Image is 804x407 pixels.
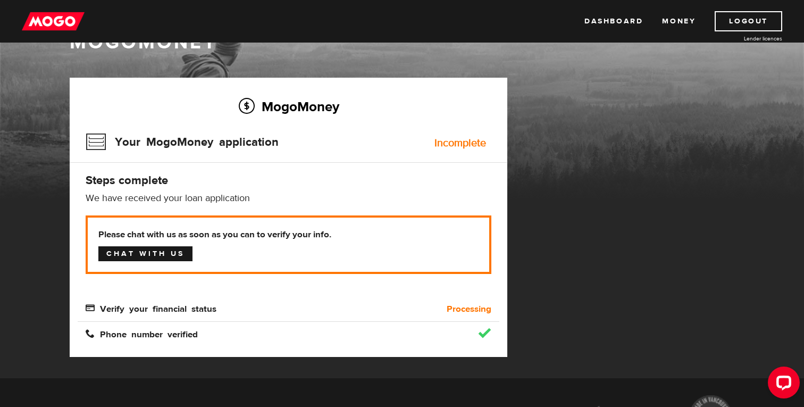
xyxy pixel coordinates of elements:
[98,246,192,261] a: Chat with us
[22,11,85,31] img: mogo_logo-11ee424be714fa7cbb0f0f49df9e16ec.png
[86,95,491,118] h2: MogoMoney
[86,303,216,312] span: Verify your financial status
[715,11,782,31] a: Logout
[584,11,643,31] a: Dashboard
[86,173,491,188] h4: Steps complete
[702,35,782,43] a: Lender licences
[86,329,198,338] span: Phone number verified
[662,11,696,31] a: Money
[86,192,491,205] p: We have received your loan application
[434,138,486,148] div: Incomplete
[86,128,279,156] h3: Your MogoMoney application
[759,362,804,407] iframe: LiveChat chat widget
[98,228,479,241] b: Please chat with us as soon as you can to verify your info.
[70,31,734,54] h1: MogoMoney
[447,303,491,315] b: Processing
